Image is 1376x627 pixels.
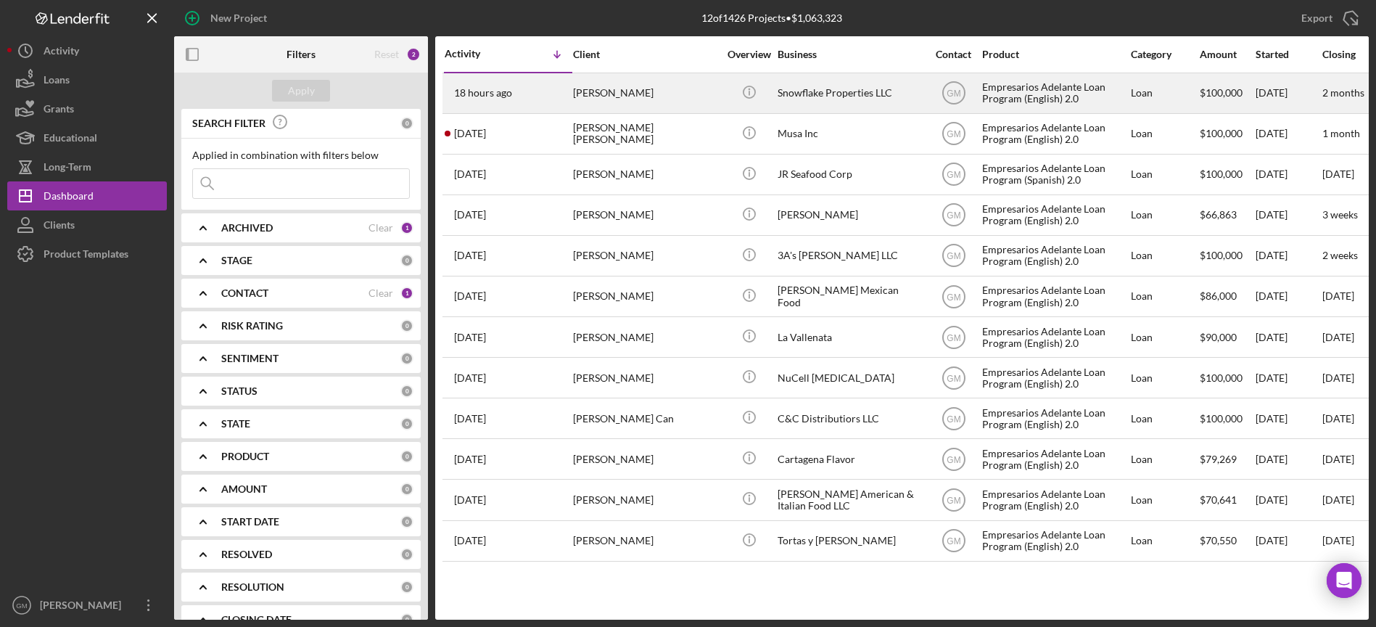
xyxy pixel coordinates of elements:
time: [DATE] [1322,331,1354,343]
a: Grants [7,94,167,123]
div: 1 [400,221,413,234]
div: [DATE] [1256,115,1321,153]
div: Clear [368,222,393,234]
text: GM [947,496,960,506]
button: Clients [7,210,167,239]
div: 0 [400,515,413,528]
div: New Project [210,4,267,33]
div: Started [1256,49,1321,60]
time: 2 months [1322,86,1364,99]
div: 0 [400,483,413,496]
time: [DATE] [1322,372,1354,384]
div: [PERSON_NAME] [778,196,923,234]
div: Empresarios Adelante Loan Program (Spanish) 2.0 [982,155,1127,194]
div: Amount [1200,49,1254,60]
div: Empresarios Adelante Loan Program (English) 2.0 [982,480,1127,519]
time: 2025-08-08 15:22 [454,209,486,221]
div: [PERSON_NAME] [573,318,718,356]
button: Loans [7,65,167,94]
a: Dashboard [7,181,167,210]
div: 0 [400,319,413,332]
div: [PERSON_NAME] Mexican Food [778,277,923,316]
div: [PERSON_NAME] [573,277,718,316]
div: Empresarios Adelante Loan Program (English) 2.0 [982,358,1127,397]
div: Business [778,49,923,60]
b: CLOSING DATE [221,614,292,626]
div: [DATE] [1256,318,1321,356]
div: 0 [400,450,413,463]
div: $100,000 [1200,155,1254,194]
text: GM [947,332,960,343]
div: Tortas y [PERSON_NAME] [778,522,923,560]
div: 12 of 1426 Projects • $1,063,323 [701,12,842,24]
div: Empresarios Adelante Loan Program (English) 2.0 [982,237,1127,275]
div: La Vallenata [778,318,923,356]
div: Empresarios Adelante Loan Program (English) 2.0 [982,522,1127,560]
text: GM [947,129,960,139]
div: JR Seafood Corp [778,155,923,194]
text: GM [947,210,960,221]
div: [PERSON_NAME] [573,522,718,560]
div: Contact [926,49,981,60]
div: [PERSON_NAME] [36,591,131,623]
div: 0 [400,352,413,365]
b: AMOUNT [221,483,267,495]
div: [DATE] [1256,440,1321,478]
div: $70,550 [1200,522,1254,560]
div: Loan [1131,318,1198,356]
b: STAGE [221,255,252,266]
time: 2025-05-27 21:15 [454,454,486,465]
div: $66,863 [1200,196,1254,234]
div: [PERSON_NAME] [573,440,718,478]
b: RESOLVED [221,549,272,560]
b: STATE [221,418,250,430]
time: 2 weeks [1322,249,1358,261]
div: Loan [1131,115,1198,153]
button: GM[PERSON_NAME] [7,591,167,620]
div: Activity [44,36,79,69]
div: 1 [400,287,413,300]
div: Loan [1131,277,1198,316]
div: Long-Term [44,152,91,185]
div: [PERSON_NAME] [573,74,718,112]
time: [DATE] [1322,168,1354,180]
div: [PERSON_NAME] [573,358,718,397]
div: 0 [400,385,413,398]
div: Applied in combination with filters below [192,149,410,161]
div: $86,000 [1200,277,1254,316]
div: Loan [1131,237,1198,275]
div: Export [1301,4,1332,33]
time: [DATE] [1322,412,1354,425]
div: Client [573,49,718,60]
div: Empresarios Adelante Loan Program (English) 2.0 [982,399,1127,438]
div: Loan [1131,196,1198,234]
div: $100,000 [1200,74,1254,112]
div: 0 [400,581,413,594]
div: Loan [1131,480,1198,519]
button: New Project [174,4,281,33]
div: [DATE] [1256,237,1321,275]
div: [PERSON_NAME] [573,155,718,194]
div: C&C Distributiors LLC [778,399,923,438]
div: [PERSON_NAME] [573,480,718,519]
div: NuCell [MEDICAL_DATA] [778,358,923,397]
b: ARCHIVED [221,222,273,234]
div: Snowflake Properties LLC [778,74,923,112]
button: Activity [7,36,167,65]
div: Loan [1131,440,1198,478]
div: 3A's [PERSON_NAME] LLC [778,237,923,275]
div: Product [982,49,1127,60]
time: 2025-08-27 01:18 [454,87,512,99]
div: Empresarios Adelante Loan Program (English) 2.0 [982,440,1127,478]
div: Loan [1131,358,1198,397]
time: 2025-06-26 22:54 [454,413,486,425]
div: 0 [400,117,413,130]
div: Loans [44,65,70,98]
text: GM [16,602,27,610]
time: 2025-05-22 12:59 [454,535,486,546]
div: Activity [445,48,508,60]
div: [DATE] [1256,155,1321,194]
button: Apply [272,80,330,102]
time: 1 month [1322,127,1360,139]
